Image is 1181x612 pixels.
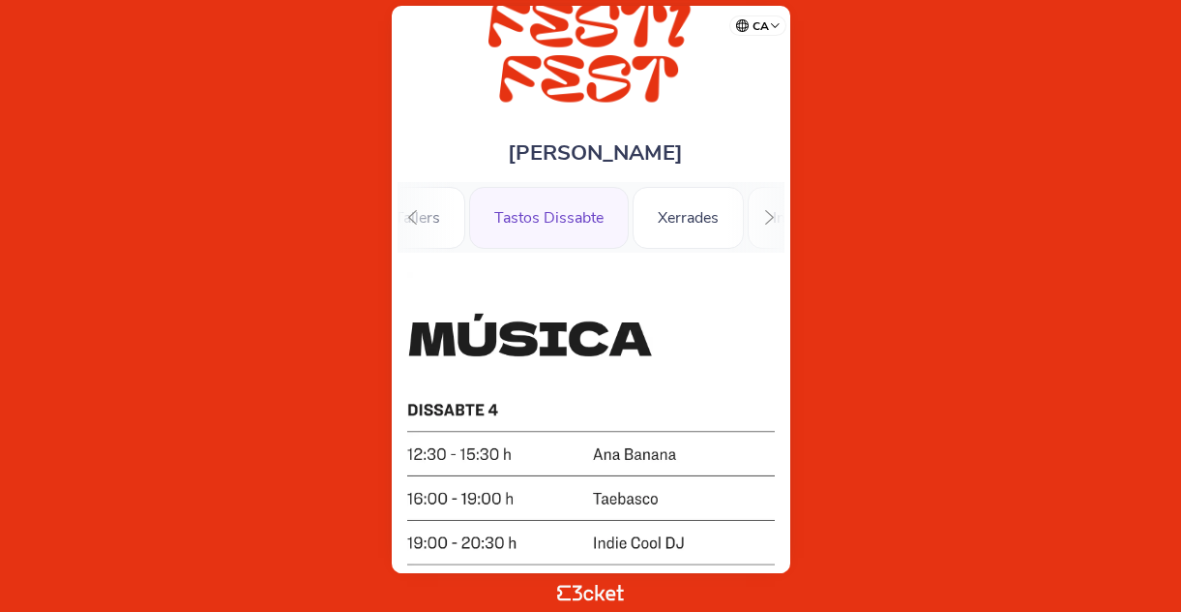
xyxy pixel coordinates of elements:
[633,205,744,227] a: Xerrades
[633,187,744,249] div: Xerrades
[508,138,683,168] span: [PERSON_NAME]
[469,187,629,249] div: Tastos Dissabte
[469,205,629,227] a: Tastos Dissabte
